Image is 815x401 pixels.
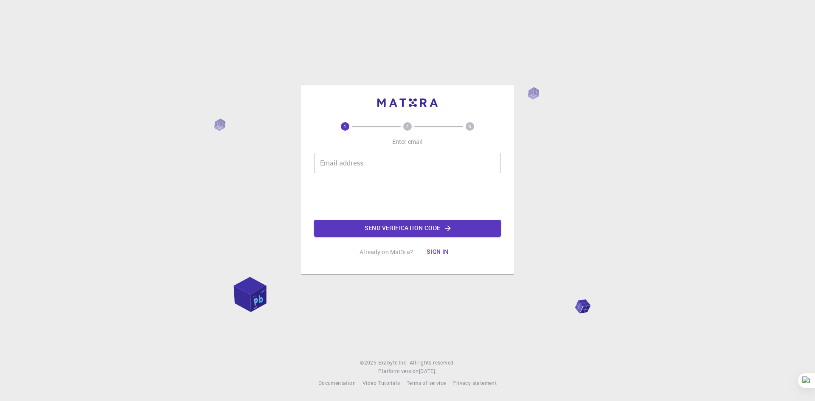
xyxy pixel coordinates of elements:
[360,359,378,367] span: © 2025
[318,379,356,387] a: Documentation
[406,123,409,129] text: 2
[363,379,400,387] a: Video Tutorials
[392,137,423,146] p: Enter email
[407,379,446,387] a: Terms of service
[452,379,497,387] a: Privacy statement
[314,220,501,237] button: Send verification code
[318,379,356,386] span: Documentation
[378,367,419,376] span: Platform version
[452,379,497,386] span: Privacy statement
[378,359,408,367] a: Exabyte Inc.
[343,180,472,213] iframe: reCAPTCHA
[407,379,446,386] span: Terms of service
[419,367,437,374] span: [DATE] .
[360,248,413,256] p: Already on Mat3ra?
[419,367,437,376] a: [DATE].
[363,379,400,386] span: Video Tutorials
[378,359,408,366] span: Exabyte Inc.
[469,123,471,129] text: 3
[410,359,455,367] span: All rights reserved.
[420,244,455,261] button: Sign in
[344,123,346,129] text: 1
